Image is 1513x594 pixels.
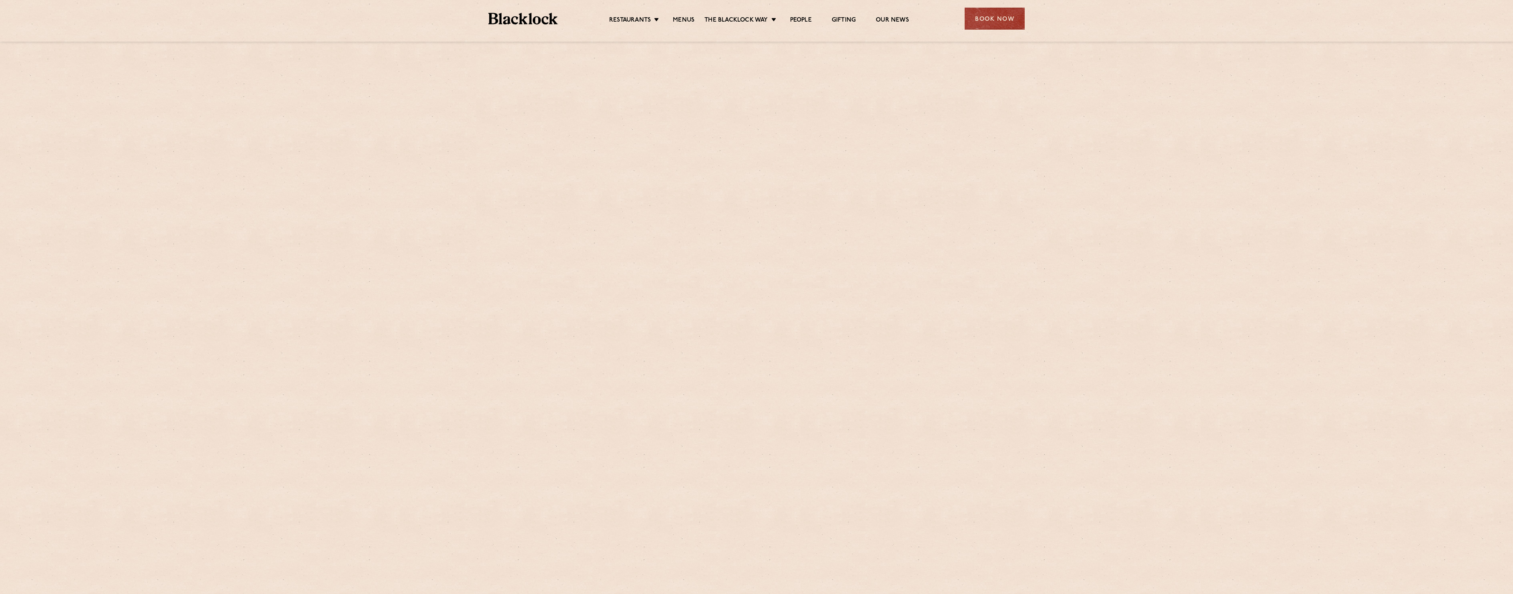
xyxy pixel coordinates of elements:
[965,8,1025,30] div: Book Now
[876,16,909,25] a: Our News
[673,16,694,25] a: Menus
[790,16,812,25] a: People
[609,16,651,25] a: Restaurants
[704,16,768,25] a: The Blacklock Way
[488,13,558,24] img: BL_Textured_Logo-footer-cropped.svg
[832,16,856,25] a: Gifting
